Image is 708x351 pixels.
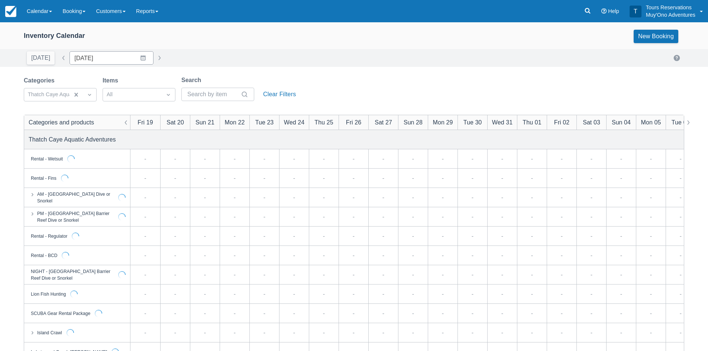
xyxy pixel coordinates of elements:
div: - [174,270,176,279]
div: - [323,309,325,318]
div: Thu 01 [523,118,541,127]
div: - [382,289,384,298]
div: - [234,289,236,298]
div: - [442,251,444,260]
div: - [680,328,682,337]
label: Items [103,76,121,85]
div: - [531,328,533,337]
div: - [472,231,473,240]
div: - [591,328,592,337]
div: - [680,289,682,298]
div: - [204,270,206,279]
div: - [501,289,503,298]
div: - [234,193,236,202]
div: - [353,328,355,337]
div: Tue 06 [672,118,690,127]
span: Dropdown icon [165,91,172,98]
div: - [382,154,384,163]
div: - [472,309,473,318]
div: - [382,193,384,202]
div: - [234,231,236,240]
div: - [501,154,503,163]
p: Muy'Ono Adventures [646,11,695,19]
div: - [234,309,236,318]
div: - [561,289,563,298]
div: - [323,231,325,240]
div: - [144,270,146,279]
div: - [442,270,444,279]
div: - [264,212,265,221]
div: - [353,251,355,260]
div: - [323,173,325,182]
div: - [204,154,206,163]
div: - [591,173,592,182]
div: - [323,328,325,337]
div: - [412,193,414,202]
div: - [412,251,414,260]
button: [DATE] [27,51,55,65]
div: Fri 19 [138,118,153,127]
div: - [234,212,236,221]
a: New Booking [634,30,678,43]
div: - [650,328,652,337]
div: Sun 21 [195,118,214,127]
div: - [204,289,206,298]
div: - [323,251,325,260]
div: - [472,328,473,337]
div: - [382,251,384,260]
div: - [531,251,533,260]
span: Help [608,8,619,14]
div: - [650,154,652,163]
div: - [620,309,622,318]
div: - [382,309,384,318]
div: - [531,193,533,202]
div: - [501,173,503,182]
div: - [561,154,563,163]
div: - [264,251,265,260]
div: - [650,270,652,279]
div: - [680,231,682,240]
div: - [382,173,384,182]
div: - [144,154,146,163]
label: Categories [24,76,58,85]
img: checkfront-main-nav-mini-logo.png [5,6,16,17]
div: - [264,193,265,202]
div: - [353,193,355,202]
div: - [293,231,295,240]
div: - [144,193,146,202]
button: Clear Filters [260,88,299,101]
div: - [144,309,146,318]
div: - [680,173,682,182]
div: - [353,309,355,318]
div: - [531,212,533,221]
div: - [680,251,682,260]
div: - [174,289,176,298]
div: - [412,328,414,337]
div: - [264,289,265,298]
div: SCUBA Gear Rental Package [31,310,90,316]
div: - [472,154,473,163]
div: Fri 02 [554,118,569,127]
div: - [382,212,384,221]
div: - [412,231,414,240]
div: - [382,231,384,240]
div: Island Crawl [37,329,62,336]
div: - [293,328,295,337]
div: Mon 05 [641,118,661,127]
div: - [174,231,176,240]
div: Tue 30 [463,118,482,127]
div: - [204,173,206,182]
div: - [293,154,295,163]
div: - [412,173,414,182]
div: - [442,154,444,163]
div: - [412,289,414,298]
div: - [234,173,236,182]
div: - [591,154,592,163]
label: Search [181,76,204,85]
div: - [353,154,355,163]
span: Dropdown icon [86,91,93,98]
div: - [650,289,652,298]
div: - [382,328,384,337]
div: Lion Fish Hunting [31,290,66,297]
div: - [442,231,444,240]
